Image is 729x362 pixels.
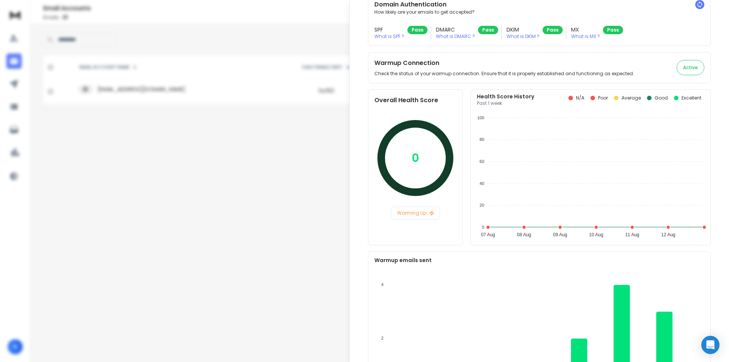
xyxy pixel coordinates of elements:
[381,282,383,287] tspan: 4
[480,137,484,142] tspan: 80
[517,232,531,237] tspan: 08 Aug
[571,26,600,33] h3: MX
[374,256,704,264] p: Warmup emails sent
[677,60,704,75] button: Active
[374,58,634,68] h2: Warmup Connection
[374,9,704,15] p: How likely are your emails to get accepted?
[701,336,720,354] div: Open Intercom Messenger
[655,95,668,101] p: Good
[553,232,567,237] tspan: 09 Aug
[598,95,608,101] p: Poor
[436,33,475,40] p: What is DMARC ?
[682,95,701,101] p: Excellent
[603,26,623,34] div: Pass
[407,26,428,34] div: Pass
[576,95,584,101] p: N/A
[374,33,404,40] p: What is SPF ?
[543,26,563,34] div: Pass
[480,203,484,207] tspan: 20
[507,26,540,33] h3: DKIM
[625,232,639,237] tspan: 11 Aug
[477,100,534,106] p: Past 1 week
[622,95,641,101] p: Average
[477,93,534,100] p: Health Score History
[381,336,383,340] tspan: 2
[661,232,675,237] tspan: 12 Aug
[436,26,475,33] h3: DMARC
[482,225,484,229] tspan: 0
[477,115,484,120] tspan: 100
[412,151,419,165] p: 0
[394,210,437,216] p: Warming Up
[478,26,498,34] div: Pass
[480,181,484,186] tspan: 40
[481,232,495,237] tspan: 07 Aug
[374,71,634,77] p: Check the status of your warmup connection. Ensure that it is properly established and functionin...
[571,33,600,40] p: What is MX ?
[480,159,484,164] tspan: 60
[374,96,456,105] h2: Overall Health Score
[507,33,540,40] p: What is DKIM ?
[589,232,603,237] tspan: 10 Aug
[374,26,404,33] h3: SPF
